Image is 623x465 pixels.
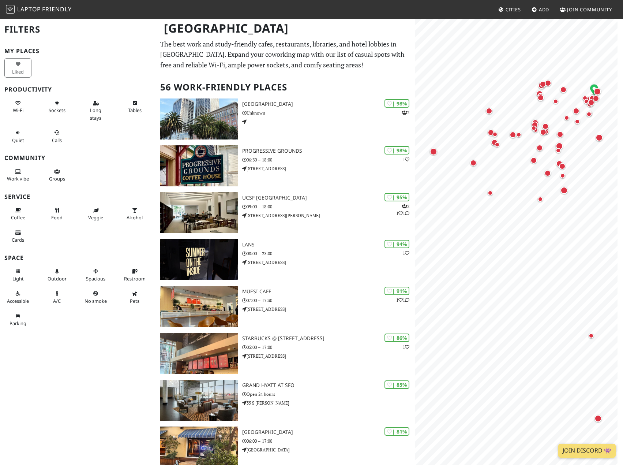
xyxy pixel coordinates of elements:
button: Food [43,204,70,224]
a: Join Community [557,3,615,16]
div: | 91% [384,287,409,295]
button: Calls [43,127,70,146]
div: Map marker [514,130,523,139]
div: | 98% [384,99,409,108]
h3: Progressive Grounds [242,148,415,154]
button: Accessible [4,287,31,307]
p: [STREET_ADDRESS] [242,353,415,360]
h3: [GEOGRAPHIC_DATA] [242,429,415,435]
img: UCSF Mission Bay FAMRI Library [160,192,238,233]
div: Map marker [531,126,540,134]
button: Spacious [82,265,109,284]
a: LaptopFriendly LaptopFriendly [6,3,72,16]
span: Natural light [12,275,24,282]
div: Map marker [586,98,596,107]
div: Map marker [551,97,560,106]
span: Friendly [42,5,71,13]
a: UCSF Mission Bay FAMRI Library | 95% 211 UCSF [GEOGRAPHIC_DATA] 09:00 – 18:00 [STREET_ADDRESS][PE... [156,192,416,233]
div: Map marker [508,130,518,139]
div: Map marker [491,130,499,139]
div: Map marker [573,117,582,126]
p: [STREET_ADDRESS] [242,165,415,172]
img: LANS [160,239,238,280]
a: Starbucks @ 100 1st St | 86% 1 Starbucks @ [STREET_ADDRESS] 05:00 – 17:00 [STREET_ADDRESS] [156,333,416,374]
h2: 56 Work-Friendly Places [160,76,411,98]
div: Map marker [555,130,565,139]
span: Restroom [124,275,146,282]
div: Map marker [585,109,594,118]
img: LaptopFriendly [6,5,15,14]
div: | 85% [384,380,409,389]
button: Alcohol [121,204,148,224]
button: Veggie [82,204,109,224]
h2: Filters [4,18,151,41]
p: The best work and study-friendly cafes, restaurants, libraries, and hotel lobbies in [GEOGRAPHIC_... [160,39,411,70]
h3: Grand Hyatt At SFO [242,382,415,388]
span: Laptop [17,5,41,13]
p: 1 1 [396,297,409,304]
div: Map marker [530,118,539,128]
span: Veggie [88,214,103,221]
span: Power sockets [49,107,65,114]
button: Outdoor [43,265,70,284]
p: 07:00 – 17:30 [242,297,415,304]
p: 2 1 1 [396,203,409,217]
div: Map marker [536,91,545,100]
p: 09:00 – 18:00 [242,203,415,210]
a: One Market Plaza | 98% 2 [GEOGRAPHIC_DATA] Unknown [156,98,416,139]
button: Sockets [43,97,70,116]
p: 08:00 – 23:00 [242,250,415,257]
span: Food [51,214,63,221]
p: 55 S [PERSON_NAME] [242,399,415,406]
p: 05:00 – 17:00 [242,344,415,351]
span: Parking [10,320,26,327]
div: | 94% [384,240,409,248]
h3: Starbucks @ [STREET_ADDRESS] [242,335,415,342]
span: Group tables [49,175,65,182]
div: Map marker [536,93,545,103]
h3: Müesi Cafe [242,289,415,295]
p: Unknown [242,109,415,116]
img: Müesi Cafe [160,286,238,327]
span: Pet friendly [130,298,139,304]
button: No smoke [82,287,109,307]
img: Starbucks @ 100 1st St [160,333,238,374]
button: Pets [121,287,148,307]
span: Spacious [86,275,105,282]
p: 1 [403,250,409,257]
div: Map marker [554,146,563,155]
button: Restroom [121,265,148,284]
div: Map marker [529,156,538,165]
div: Map marker [541,122,550,131]
div: Map marker [559,85,568,94]
div: Map marker [535,143,544,153]
span: People working [7,175,29,182]
div: Map marker [493,140,502,149]
p: [STREET_ADDRESS] [242,259,415,266]
div: Map marker [571,106,581,116]
p: 06:30 – 18:00 [242,156,415,163]
a: LANS | 94% 1 LANS 08:00 – 23:00 [STREET_ADDRESS] [156,239,416,280]
div: Map marker [588,94,598,104]
a: Add [529,3,552,16]
span: Coffee [11,214,25,221]
a: Join Discord 👾 [558,444,616,458]
div: Map marker [582,97,591,106]
div: Map marker [554,141,564,151]
a: Grand Hyatt At SFO | 85% Grand Hyatt At SFO Open 24 hours 55 S [PERSON_NAME] [156,380,416,421]
p: 06:00 – 17:00 [242,438,415,444]
span: Work-friendly tables [128,107,142,114]
button: Cards [4,227,31,246]
p: [GEOGRAPHIC_DATA] [242,446,415,453]
div: Map marker [592,86,603,97]
button: Parking [4,310,31,329]
p: 1 [403,343,409,350]
div: Map marker [428,146,439,157]
span: Stable Wi-Fi [13,107,23,114]
div: Map marker [543,78,553,88]
a: Cities [495,3,524,16]
h3: [GEOGRAPHIC_DATA] [242,101,415,107]
div: Map marker [535,89,544,98]
h3: Service [4,193,151,200]
div: Map marker [490,138,499,147]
